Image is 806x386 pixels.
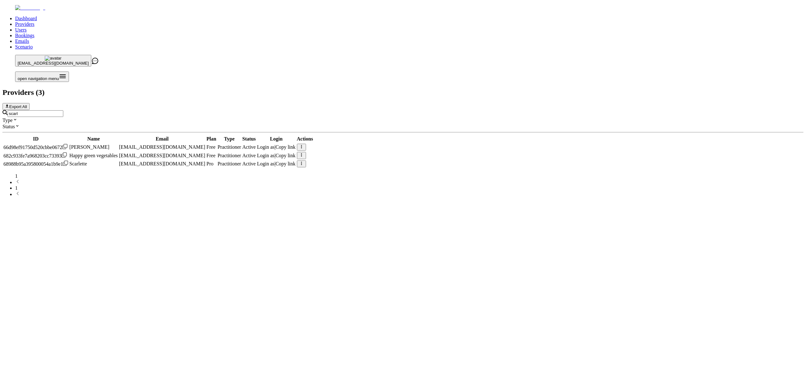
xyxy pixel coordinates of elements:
div: Click to copy [3,161,68,167]
th: Name [69,136,118,142]
span: validated [218,144,241,150]
span: Scarlette [69,161,87,166]
div: Click to copy [3,144,68,150]
div: Click to copy [3,153,68,159]
span: validated [218,161,241,166]
th: Status [242,136,256,142]
img: Fluum Logo [15,5,45,11]
span: Login as [257,144,275,150]
button: avatar[EMAIL_ADDRESS][DOMAIN_NAME] [15,55,91,66]
span: Login as [257,153,275,158]
div: Active [242,161,256,167]
a: Scenario [15,44,33,49]
span: Login as [257,161,275,166]
a: Users [15,27,26,32]
li: pagination item 1 active [15,185,803,191]
th: Plan [206,136,217,142]
span: Copy link [275,153,296,158]
span: [PERSON_NAME] [69,144,109,150]
span: Copy link [275,161,296,166]
button: Export All [3,103,30,110]
nav: pagination navigation [3,173,803,197]
a: Dashboard [15,16,37,21]
div: | [257,161,295,167]
h2: Providers ( 3 ) [3,88,803,97]
div: | [257,153,295,158]
li: next page button [15,191,803,197]
button: Open menu [15,72,69,82]
th: ID [3,136,68,142]
input: Search by email or name [8,110,63,117]
div: Type [3,117,803,123]
th: Email [119,136,206,142]
div: | [257,144,295,150]
span: open navigation menu [18,76,59,81]
a: Bookings [15,33,34,38]
span: Pro [207,161,213,166]
div: Status [3,123,803,130]
span: [EMAIL_ADDRESS][DOMAIN_NAME] [119,161,205,166]
li: previous page button [15,179,803,185]
span: Happy green vegetables [69,153,118,158]
span: 1 [15,173,18,179]
img: avatar [45,56,61,61]
span: [EMAIL_ADDRESS][DOMAIN_NAME] [119,153,205,158]
a: Emails [15,38,29,44]
span: [EMAIL_ADDRESS][DOMAIN_NAME] [119,144,205,150]
span: Free [207,144,215,150]
div: Active [242,144,256,150]
span: validated [218,153,241,158]
th: Type [217,136,241,142]
th: Login [257,136,296,142]
span: Copy link [275,144,296,150]
span: Free [207,153,215,158]
div: Active [242,153,256,158]
th: Actions [297,136,314,142]
span: [EMAIL_ADDRESS][DOMAIN_NAME] [18,61,89,66]
a: Providers [15,21,34,27]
